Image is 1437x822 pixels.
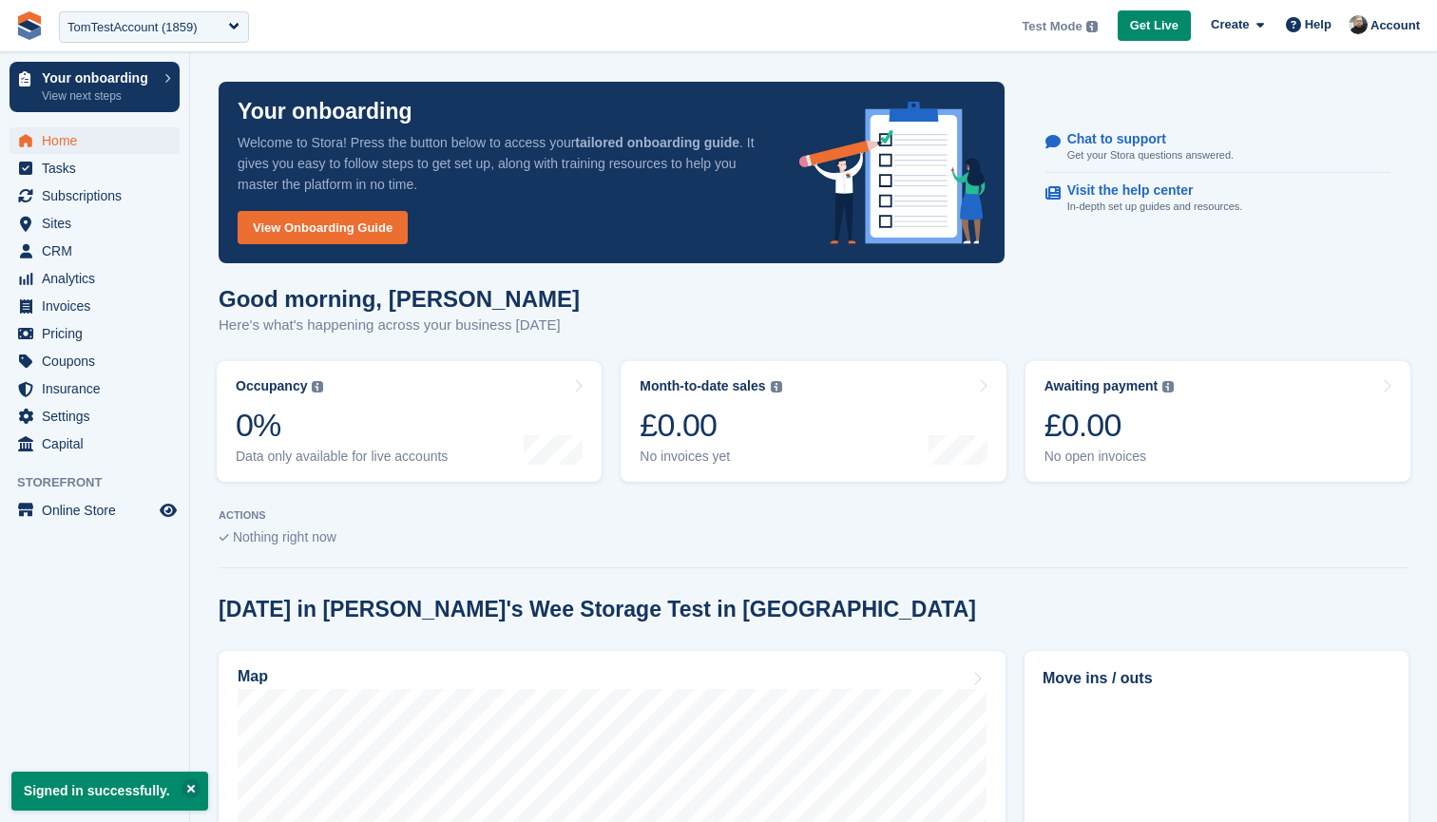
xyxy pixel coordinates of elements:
[42,210,156,237] span: Sites
[640,449,781,465] div: No invoices yet
[236,449,448,465] div: Data only available for live accounts
[1067,131,1218,147] p: Chat to support
[1349,15,1368,34] img: Tom Huddleston
[219,315,580,336] p: Here's what's happening across your business [DATE]
[1086,21,1098,32] img: icon-info-grey-7440780725fd019a000dd9b08b2336e03edf1995a4989e88bcd33f0948082b44.svg
[219,534,229,542] img: blank_slate_check_icon-ba018cac091ee9be17c0a81a6c232d5eb81de652e7a59be601be346b1b6ddf79.svg
[621,361,1006,482] a: Month-to-date sales £0.00 No invoices yet
[238,211,408,244] a: View Onboarding Guide
[10,182,180,209] a: menu
[42,320,156,347] span: Pricing
[42,155,156,182] span: Tasks
[10,320,180,347] a: menu
[10,430,180,457] a: menu
[11,772,208,811] p: Signed in successfully.
[42,182,156,209] span: Subscriptions
[771,381,782,392] img: icon-info-grey-7440780725fd019a000dd9b08b2336e03edf1995a4989e88bcd33f0948082b44.svg
[10,127,180,154] a: menu
[1211,15,1249,34] span: Create
[233,529,336,545] span: Nothing right now
[1022,17,1082,36] span: Test Mode
[10,497,180,524] a: menu
[1118,10,1191,42] a: Get Live
[42,265,156,292] span: Analytics
[10,348,180,374] a: menu
[1043,667,1390,690] h2: Move ins / outs
[1067,182,1228,199] p: Visit the help center
[1067,147,1234,163] p: Get your Stora questions answered.
[1067,199,1243,215] p: In-depth set up guides and resources.
[219,286,580,312] h1: Good morning, [PERSON_NAME]
[238,132,769,195] p: Welcome to Stora! Press the button below to access your . It gives you easy to follow steps to ge...
[157,499,180,522] a: Preview store
[312,381,323,392] img: icon-info-grey-7440780725fd019a000dd9b08b2336e03edf1995a4989e88bcd33f0948082b44.svg
[1130,16,1178,35] span: Get Live
[42,127,156,154] span: Home
[42,375,156,402] span: Insurance
[42,403,156,430] span: Settings
[10,403,180,430] a: menu
[67,18,198,37] div: TomTestAccount (1859)
[640,378,765,394] div: Month-to-date sales
[15,11,44,40] img: stora-icon-8386f47178a22dfd0bd8f6a31ec36ba5ce8667c1dd55bd0f319d3a0aa187defe.svg
[10,210,180,237] a: menu
[10,155,180,182] a: menu
[1044,449,1175,465] div: No open invoices
[238,668,268,685] h2: Map
[17,473,189,492] span: Storefront
[640,406,781,445] div: £0.00
[236,378,307,394] div: Occupancy
[575,135,739,150] strong: tailored onboarding guide
[10,62,180,112] a: Your onboarding View next steps
[10,293,180,319] a: menu
[217,361,602,482] a: Occupancy 0% Data only available for live accounts
[1044,406,1175,445] div: £0.00
[42,293,156,319] span: Invoices
[10,238,180,264] a: menu
[219,509,1408,522] p: ACTIONS
[236,406,448,445] div: 0%
[10,375,180,402] a: menu
[219,597,976,622] h2: [DATE] in [PERSON_NAME]'s Wee Storage Test in [GEOGRAPHIC_DATA]
[42,497,156,524] span: Online Store
[1162,381,1174,392] img: icon-info-grey-7440780725fd019a000dd9b08b2336e03edf1995a4989e88bcd33f0948082b44.svg
[1025,361,1410,482] a: Awaiting payment £0.00 No open invoices
[799,102,986,244] img: onboarding-info-6c161a55d2c0e0a8cae90662b2fe09162a5109e8cc188191df67fb4f79e88e88.svg
[1045,122,1390,174] a: Chat to support Get your Stora questions answered.
[42,71,155,85] p: Your onboarding
[1045,173,1390,224] a: Visit the help center In-depth set up guides and resources.
[1305,15,1332,34] span: Help
[1370,16,1420,35] span: Account
[42,238,156,264] span: CRM
[10,265,180,292] a: menu
[42,430,156,457] span: Capital
[1044,378,1159,394] div: Awaiting payment
[238,101,412,123] p: Your onboarding
[42,87,155,105] p: View next steps
[42,348,156,374] span: Coupons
